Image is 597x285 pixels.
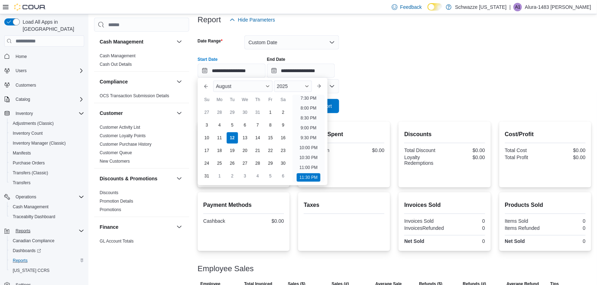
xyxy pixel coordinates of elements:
[214,132,225,144] div: day-11
[100,175,157,182] h3: Discounts & Promotions
[227,158,238,169] div: day-26
[16,228,30,234] span: Reports
[10,246,44,255] a: Dashboards
[10,179,84,187] span: Transfers
[198,57,218,62] label: Start Date
[10,203,84,211] span: Cash Management
[1,66,87,76] button: Users
[13,227,84,235] span: Reports
[7,236,87,246] button: Canadian Compliance
[13,66,29,75] button: Users
[525,3,591,11] p: Alura-1483 [PERSON_NAME]
[227,94,238,105] div: Tu
[297,173,320,182] li: 11:30 PM
[13,109,84,118] span: Inventory
[16,82,36,88] span: Customers
[13,268,50,273] span: [US_STATE] CCRS
[13,95,84,104] span: Catalog
[547,238,586,244] div: 0
[7,178,87,188] button: Transfers
[100,78,174,85] button: Compliance
[13,227,33,235] button: Reports
[94,92,189,103] div: Compliance
[227,170,238,182] div: day-2
[16,97,30,102] span: Catalog
[10,256,30,265] a: Reports
[1,226,87,236] button: Reports
[201,94,213,105] div: Su
[100,223,118,231] h3: Finance
[7,168,87,178] button: Transfers (Classic)
[203,218,242,224] div: Cashback
[198,64,266,78] input: Press the down key to enter a popover containing a calendar. Press the escape key to close the po...
[201,106,290,182] div: August, 2025
[13,150,31,156] span: Manifests
[227,145,238,156] div: day-19
[175,37,184,46] button: Cash Management
[13,193,84,201] span: Operations
[278,158,289,169] div: day-30
[100,125,140,130] a: Customer Activity List
[298,114,319,122] li: 8:30 PM
[175,77,184,86] button: Compliance
[100,159,130,164] a: New Customers
[175,223,184,231] button: Finance
[13,180,30,186] span: Transfers
[297,144,320,152] li: 10:00 PM
[100,150,132,155] a: Customer Queue
[13,81,84,89] span: Customers
[239,120,251,131] div: day-6
[265,158,276,169] div: day-29
[7,118,87,128] button: Adjustments (Classic)
[265,120,276,131] div: day-8
[100,142,152,147] a: Customer Purchase History
[514,3,522,11] div: Alura-1483 Montano-Saiz
[13,52,30,61] a: Home
[298,134,319,142] li: 9:30 PM
[304,201,384,209] h2: Taxes
[238,16,275,23] span: Hide Parameters
[313,81,325,92] button: Next month
[10,119,84,128] span: Adjustments (Classic)
[1,109,87,118] button: Inventory
[201,120,213,131] div: day-3
[298,124,319,132] li: 9:00 PM
[297,153,320,162] li: 10:30 PM
[100,158,130,164] span: New Customers
[10,159,84,167] span: Purchase Orders
[94,237,189,257] div: Finance
[100,133,146,139] span: Customer Loyalty Points
[94,52,189,71] div: Cash Management
[1,80,87,90] button: Customers
[100,133,146,138] a: Customer Loyalty Points
[274,81,312,92] div: Button. Open the year selector. 2025 is currently selected.
[100,190,118,196] span: Discounts
[278,120,289,131] div: day-9
[292,95,325,182] ul: Time
[10,213,84,221] span: Traceabilty Dashboard
[278,107,289,118] div: day-2
[239,145,251,156] div: day-20
[239,170,251,182] div: day-3
[13,121,54,126] span: Adjustments (Classic)
[94,123,189,168] div: Customer
[298,104,319,112] li: 8:00 PM
[252,94,263,105] div: Th
[100,78,128,85] h3: Compliance
[297,163,320,172] li: 11:00 PM
[7,128,87,138] button: Inventory Count
[201,170,213,182] div: day-31
[239,158,251,169] div: day-27
[446,218,485,224] div: 0
[428,3,442,11] input: Dark Mode
[515,3,521,11] span: A1
[547,147,586,153] div: $0.00
[13,140,66,146] span: Inventory Manager (Classic)
[346,147,384,153] div: $0.00
[13,95,33,104] button: Catalog
[10,149,84,157] span: Manifests
[7,158,87,168] button: Purchase Orders
[244,35,339,50] button: Custom Date
[10,119,57,128] a: Adjustments (Classic)
[213,81,273,92] div: Button. Open the month selector. August is currently selected.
